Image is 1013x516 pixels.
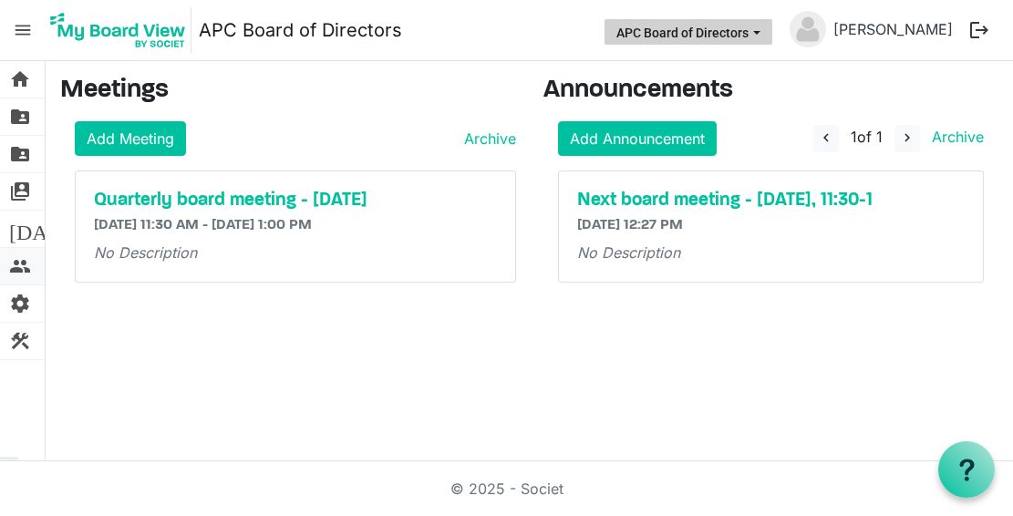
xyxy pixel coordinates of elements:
a: Add Meeting [75,121,186,156]
span: [DATE] 12:27 PM [577,218,683,232]
span: folder_shared [9,136,31,172]
a: My Board View Logo [45,7,199,53]
span: navigate_before [818,129,834,146]
a: © 2025 - Societ [450,480,563,498]
span: 1 [851,128,857,146]
button: navigate_next [894,125,920,152]
span: home [9,61,31,98]
a: Quarterly board meeting - [DATE] [94,190,497,212]
a: Add Announcement [558,121,717,156]
h3: Announcements [543,76,999,107]
span: of 1 [851,128,883,146]
span: people [9,248,31,284]
h6: [DATE] 11:30 AM - [DATE] 1:00 PM [94,217,497,234]
img: My Board View Logo [45,7,191,53]
button: APC Board of Directors dropdownbutton [605,19,772,45]
a: APC Board of Directors [199,12,402,48]
a: [PERSON_NAME] [826,11,960,47]
span: folder_shared [9,98,31,135]
span: navigate_next [899,129,915,146]
span: [DATE] [9,211,79,247]
p: No Description [94,242,497,263]
a: Archive [457,128,516,150]
a: Archive [925,128,984,146]
span: settings [9,285,31,322]
h3: Meetings [60,76,516,107]
a: Next board meeting - [DATE], 11:30-1 [577,190,966,212]
button: navigate_before [813,125,839,152]
button: logout [960,11,998,49]
img: no-profile-picture.svg [790,11,826,47]
span: construction [9,323,31,359]
p: No Description [577,242,966,263]
span: switch_account [9,173,31,210]
span: menu [5,13,40,47]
